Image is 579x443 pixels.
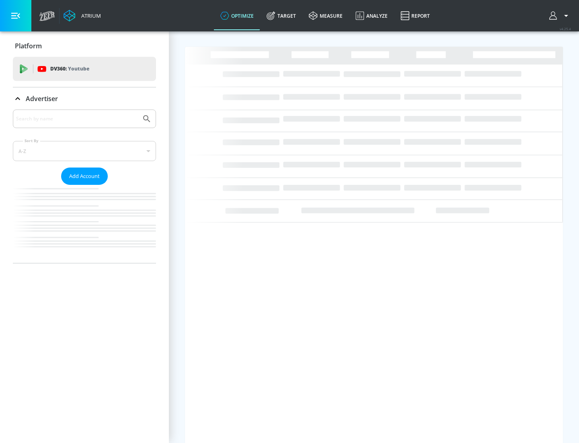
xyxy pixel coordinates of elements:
div: Advertiser [13,110,156,263]
a: Atrium [64,10,101,22]
div: DV360: Youtube [13,57,156,81]
a: Analyze [349,1,394,30]
a: Report [394,1,436,30]
button: Add Account [61,168,108,185]
p: Platform [15,41,42,50]
nav: list of Advertiser [13,185,156,263]
a: Target [260,1,302,30]
p: Youtube [68,64,89,73]
div: Platform [13,35,156,57]
p: Advertiser [26,94,58,103]
div: Atrium [78,12,101,19]
div: A-Z [13,141,156,161]
a: measure [302,1,349,30]
span: Add Account [69,172,100,181]
input: Search by name [16,114,138,124]
p: DV360: [50,64,89,73]
label: Sort By [23,138,40,143]
span: v 4.25.4 [560,27,571,31]
a: optimize [214,1,260,30]
div: Advertiser [13,87,156,110]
